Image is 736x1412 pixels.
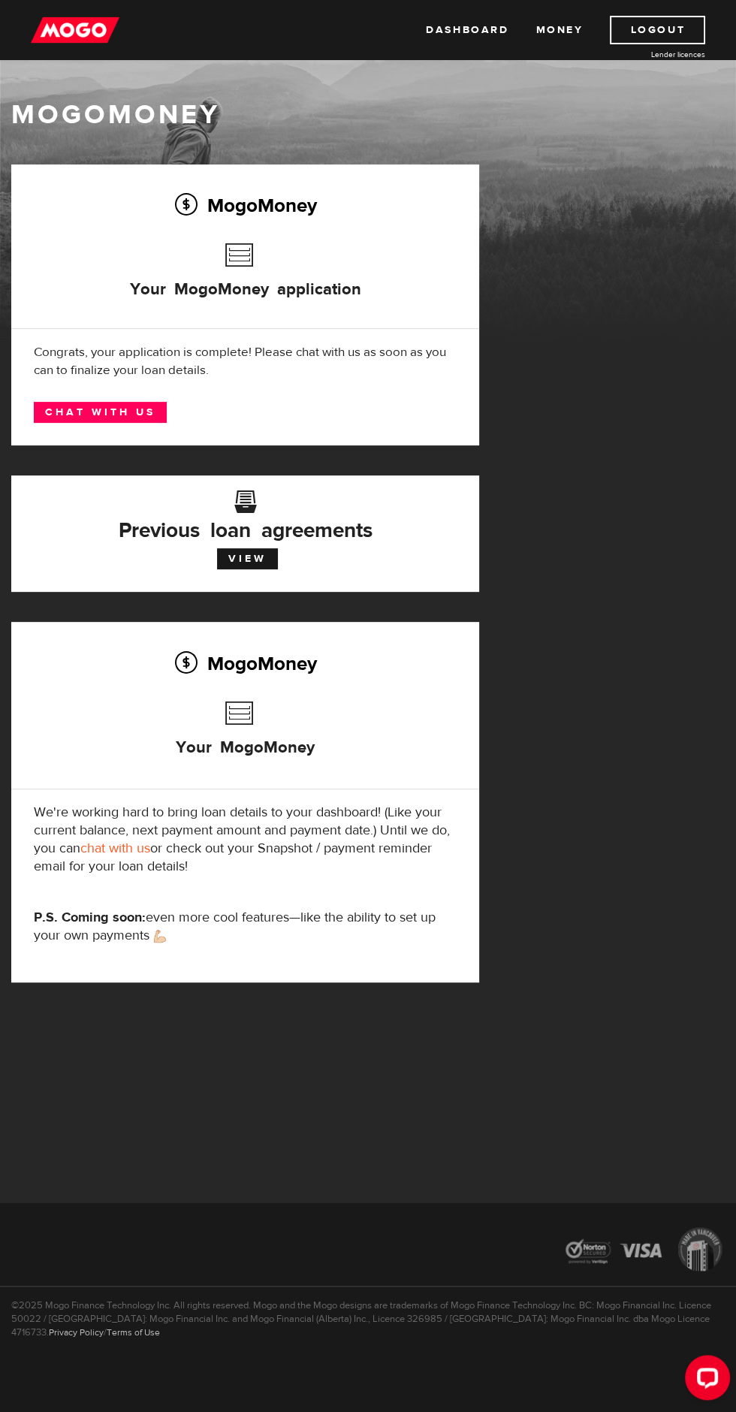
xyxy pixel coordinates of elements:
[552,1216,736,1286] img: legal-icons-92a2ffecb4d32d839781d1b4e4802d7b.png
[34,909,146,926] strong: P.S. Coming soon:
[11,99,725,131] h1: MogoMoney
[34,500,457,538] h3: Previous loan agreements
[154,930,166,943] img: strong arm emoji
[34,402,167,423] a: Chat with us
[535,16,583,44] a: Money
[34,189,457,221] h2: MogoMoney
[34,804,457,876] p: We're working hard to bring loan details to your dashboard! (Like your current balance, next paym...
[49,1326,104,1338] a: Privacy Policy
[34,343,457,379] div: Congrats, your application is complete! Please chat with us as soon as you can to finalize your l...
[593,49,705,60] a: Lender licences
[217,548,278,569] a: View
[31,16,119,44] img: mogo_logo-11ee424be714fa7cbb0f0f49df9e16ec.png
[80,840,150,857] a: chat with us
[34,647,457,679] h2: MogoMoney
[34,909,457,945] p: even more cool features—like the ability to set up your own payments
[610,16,705,44] a: Logout
[673,1349,736,1412] iframe: LiveChat chat widget
[130,236,361,321] h3: Your MogoMoney application
[176,694,315,780] h3: Your MogoMoney
[426,16,508,44] a: Dashboard
[107,1326,160,1338] a: Terms of Use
